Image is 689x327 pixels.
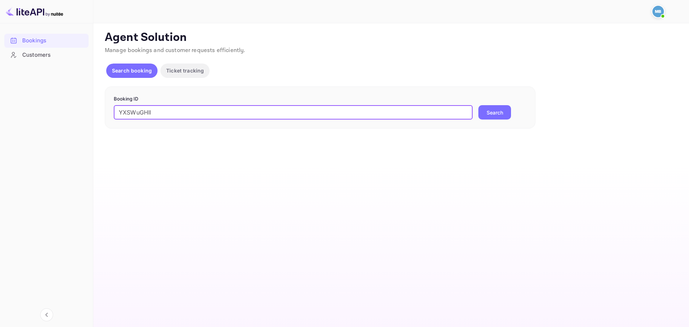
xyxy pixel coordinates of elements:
p: Booking ID [114,95,526,103]
div: Customers [22,51,85,59]
a: Customers [4,48,89,61]
img: Mohcine Belkhir [652,6,664,17]
a: Bookings [4,34,89,47]
p: Agent Solution [105,31,676,45]
div: Bookings [22,37,85,45]
button: Search [478,105,511,120]
div: Bookings [4,34,89,48]
span: Manage bookings and customer requests efficiently. [105,47,245,54]
img: LiteAPI logo [6,6,63,17]
p: Ticket tracking [166,67,204,74]
input: Enter Booking ID (e.g., 63782194) [114,105,473,120]
p: Search booking [112,67,152,74]
button: Collapse navigation [40,308,53,321]
div: Customers [4,48,89,62]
